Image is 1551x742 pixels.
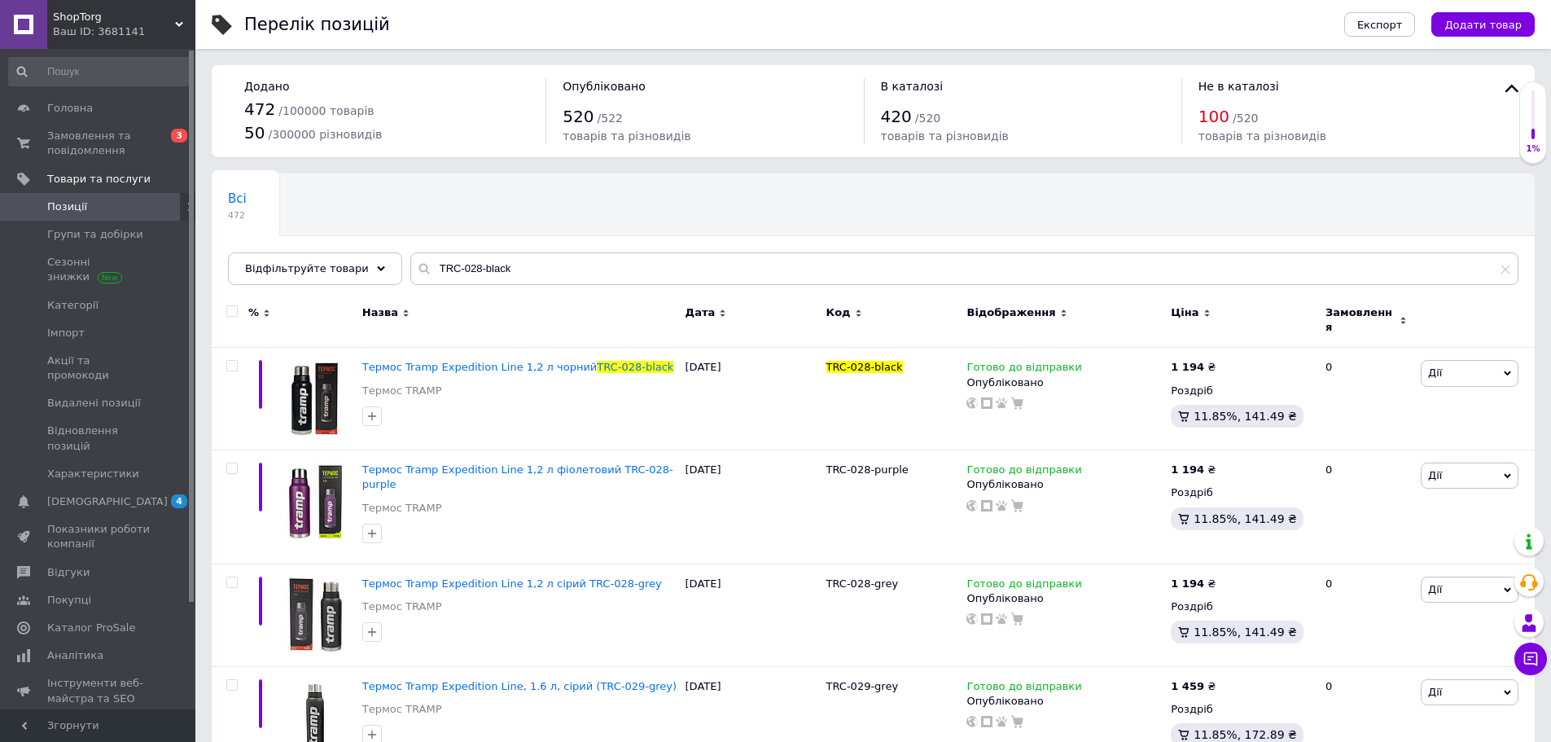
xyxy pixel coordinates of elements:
[1428,583,1442,595] span: Дії
[966,375,1163,390] div: Опубліковано
[686,305,716,320] span: Дата
[1198,107,1229,126] span: 100
[881,130,1009,143] span: товарів та різновидів
[53,24,195,39] div: Ваш ID: 3681141
[1316,450,1417,564] div: 0
[1428,367,1442,379] span: Дії
[362,702,442,717] a: Термос TRAMP
[1444,19,1522,31] span: Додати товар
[1428,469,1442,481] span: Дії
[1171,577,1204,590] b: 1 194
[47,227,143,242] span: Групи та добірки
[826,680,899,692] span: TRC-029-grey
[1194,410,1297,423] span: 11.85%, 141.49 ₴
[47,172,151,187] span: Товари та послуги
[244,123,265,143] span: 50
[966,577,1081,595] span: Готово до відправки
[681,348,822,450] div: [DATE]
[681,564,822,666] div: [DATE]
[966,680,1081,697] span: Готово до відправки
[277,463,354,540] img: Термос Tramp Expedition Line 1,2 л фиолетовый TRC-028-purple
[966,477,1163,492] div: Опубліковано
[1194,626,1297,639] span: 11.85%, 141.49 ₴
[47,129,151,158] span: Замовлення та повідомлення
[915,112,940,125] span: / 520
[47,648,103,663] span: Аналітика
[53,10,175,24] span: ShopTorg
[966,463,1081,481] span: Готово до відправки
[1171,485,1312,500] div: Роздріб
[826,305,851,320] span: Код
[244,80,289,93] span: Додано
[171,129,187,143] span: 3
[410,252,1518,285] input: Пошук по назві позиції, артикулу і пошуковим запитам
[47,494,168,509] span: [DEMOGRAPHIC_DATA]
[1171,577,1216,591] div: ₴
[563,130,690,143] span: товарів та різновидів
[47,621,135,635] span: Каталог ProSale
[1194,512,1297,525] span: 11.85%, 141.49 ₴
[1316,564,1417,666] div: 0
[47,676,151,705] span: Інструменти веб-майстра та SEO
[362,501,442,516] a: Термос TRAMP
[1198,80,1279,93] span: Не в каталозі
[826,463,909,476] span: TRC-028-purple
[1520,143,1546,155] div: 1%
[248,305,259,320] span: %
[47,101,93,116] span: Головна
[598,112,623,125] span: / 522
[228,191,247,206] span: Всі
[47,326,85,340] span: Імпорт
[362,361,674,373] a: Термос Tramp Expedition Line 1,2 л чорнийTRC-028-black
[881,80,944,93] span: В каталозі
[362,599,442,614] a: Термос TRAMP
[47,255,151,284] span: Сезонні знижки
[362,680,677,692] a: Термос Tramp Expedition Line, 1.6 л, сірий (TRC-029-grey)
[269,128,383,141] span: / 300000 різновидів
[563,80,646,93] span: Опубліковано
[47,298,99,313] span: Категорії
[1171,463,1216,477] div: ₴
[1171,384,1312,398] div: Роздріб
[245,262,369,274] span: Відфільтруйте товари
[228,209,247,222] span: 472
[1233,112,1258,125] span: / 520
[826,577,899,590] span: TRC-028-grey
[47,467,139,481] span: Характеристики
[881,107,912,126] span: 420
[1171,361,1204,373] b: 1 194
[277,577,354,654] img: Термос Tramp Expedition Line 1,2 л серый TRC-028-grey
[1198,130,1326,143] span: товарів та різновидів
[1171,679,1216,694] div: ₴
[47,396,141,411] span: Видалені позиції
[47,424,151,453] span: Відновлення позицій
[1316,348,1417,450] div: 0
[47,200,87,214] span: Позиції
[277,360,354,437] img: Термос Tramp Expedition Line 1,2 л черный TRC-028-black
[362,463,673,490] a: Термос Tramp Expedition Line 1,2 л фіолетовий TRC-028-purple
[171,494,187,508] span: 4
[47,353,151,383] span: Акції та промокоди
[1344,12,1416,37] button: Експорт
[1325,305,1395,335] span: Замовлення
[47,593,91,608] span: Покупці
[47,522,151,551] span: Показники роботи компанії
[244,16,390,33] div: Перелік позицій
[1357,19,1403,31] span: Експорт
[1514,643,1547,675] button: Чат з покупцем
[278,104,374,117] span: / 100000 товарів
[966,305,1055,320] span: Відображення
[1428,686,1442,698] span: Дії
[597,361,673,373] span: TRC-028-black
[1171,305,1198,320] span: Ціна
[47,565,90,580] span: Відгуки
[362,384,442,398] a: Термос TRAMP
[362,577,662,590] a: Термос Tramp Expedition Line 1,2 л сірий TRC-028-grey
[681,450,822,564] div: [DATE]
[1171,360,1216,375] div: ₴
[966,694,1163,709] div: Опубліковано
[362,305,398,320] span: Назва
